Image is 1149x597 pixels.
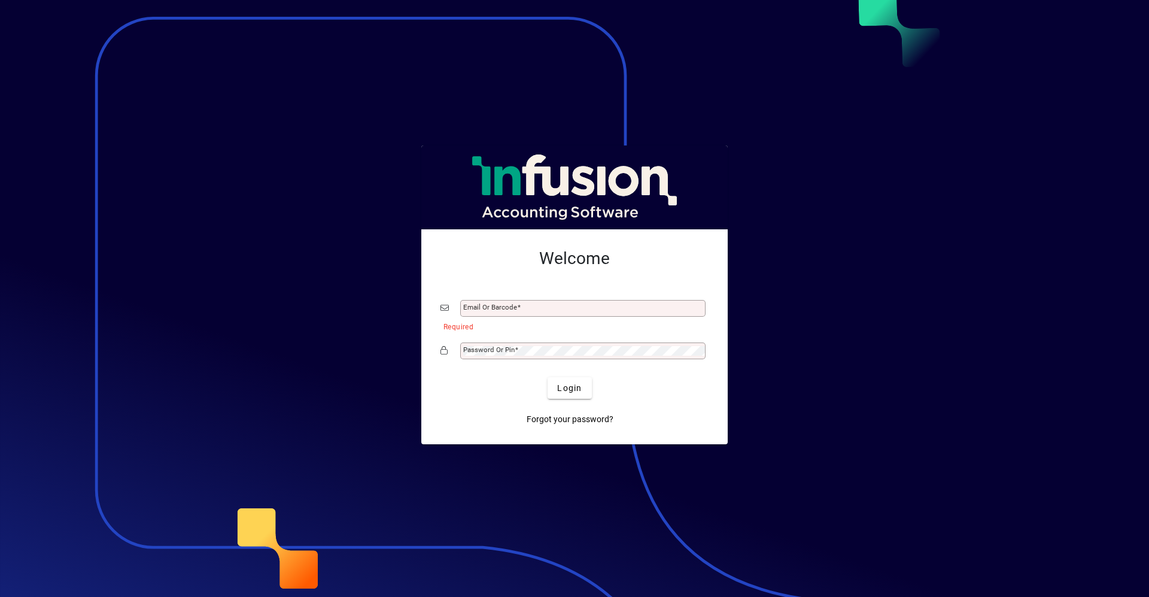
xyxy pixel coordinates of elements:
[522,408,618,430] a: Forgot your password?
[443,320,699,332] mat-error: Required
[527,413,613,426] span: Forgot your password?
[463,303,517,311] mat-label: Email or Barcode
[463,346,515,354] mat-label: Password or Pin
[548,377,591,399] button: Login
[440,249,709,269] h2: Welcome
[557,382,582,395] span: Login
